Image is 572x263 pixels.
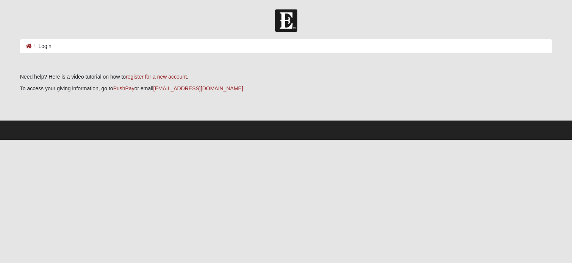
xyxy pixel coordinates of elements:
li: Login [32,42,52,50]
img: Church of Eleven22 Logo [275,9,297,32]
a: PushPay [113,85,134,91]
a: register for a new account [126,74,187,80]
p: To access your giving information, go to or email [20,85,552,93]
a: [EMAIL_ADDRESS][DOMAIN_NAME] [153,85,243,91]
p: Need help? Here is a video tutorial on how to . [20,73,552,81]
